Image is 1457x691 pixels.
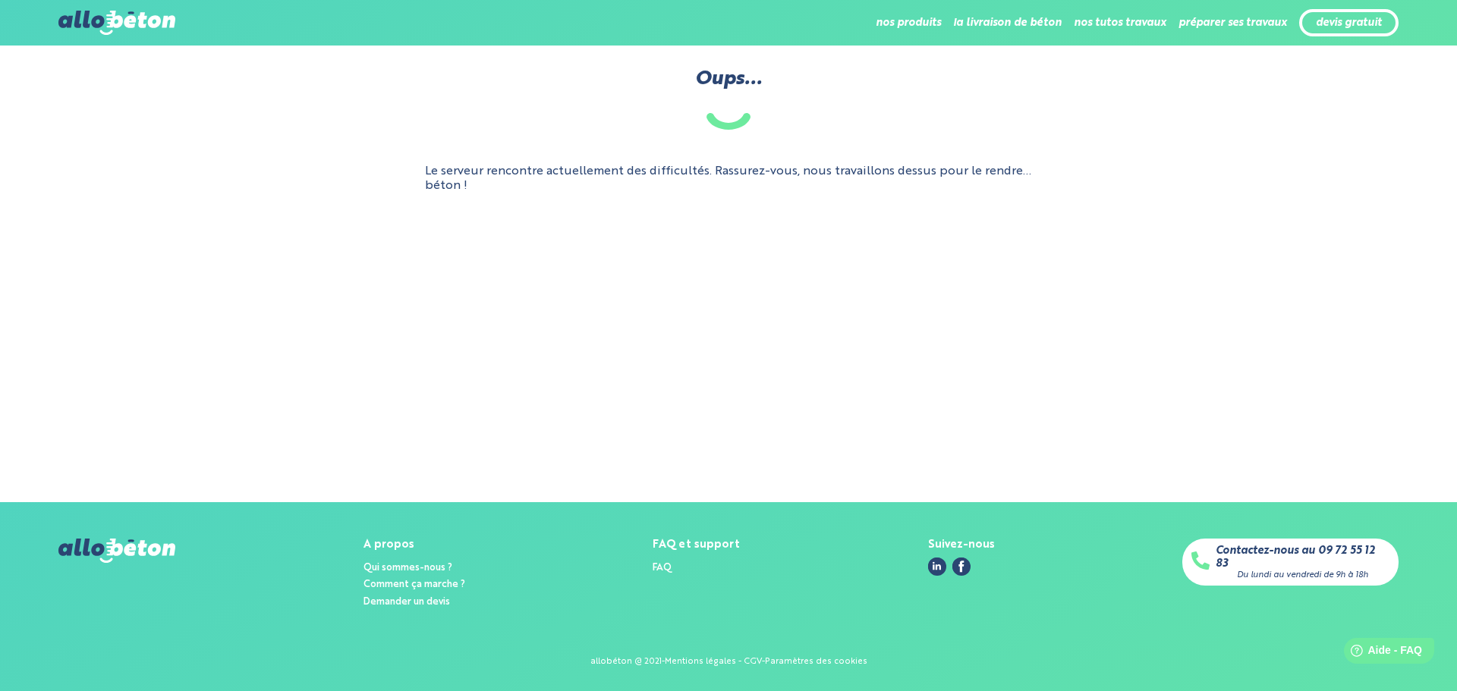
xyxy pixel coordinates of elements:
a: FAQ [653,563,672,573]
div: Suivez-nous [928,539,995,551]
a: Mentions légales [665,657,736,666]
img: allobéton [58,539,175,563]
p: Le serveur rencontre actuellement des difficultés. Rassurez-vous, nous travaillons dessus pour le... [425,165,1032,193]
iframe: Help widget launcher [1322,632,1440,674]
div: A propos [363,539,465,551]
div: - [662,657,665,667]
li: préparer ses travaux [1179,5,1287,41]
a: Comment ça marche ? [363,579,465,589]
a: Contactez-nous au 09 72 55 12 83 [1216,545,1389,570]
div: FAQ et support [653,539,740,551]
a: Qui sommes-nous ? [363,563,452,573]
span: - [738,657,741,666]
a: CGV [744,657,762,666]
li: nos tutos travaux [1074,5,1166,41]
img: allobéton [58,11,175,35]
div: - [762,657,765,667]
a: Demander un devis [363,597,450,607]
li: nos produits [876,5,941,41]
li: la livraison de béton [953,5,1062,41]
div: Du lundi au vendredi de 9h à 18h [1237,570,1368,580]
a: devis gratuit [1316,17,1382,30]
a: Paramètres des cookies [765,657,867,666]
div: allobéton @ 2021 [590,657,662,667]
